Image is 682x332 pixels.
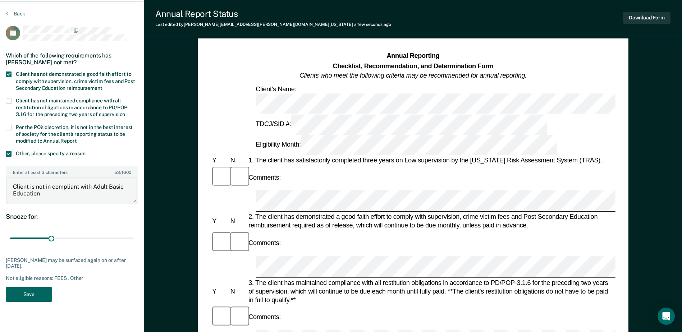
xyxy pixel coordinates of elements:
[6,257,138,269] div: [PERSON_NAME] may be surfaced again on or after [DATE].
[6,213,138,221] div: Snooze for:
[16,98,129,117] span: Client has not maintained compliance with all restitution obligations in accordance to PD/POP-3.1...
[16,71,135,91] span: Client has not demonstrated a good faith effort to comply with supervision, crime victim fees and...
[247,239,282,247] div: Comments:
[623,12,670,24] button: Download Form
[6,287,52,302] button: Save
[6,10,25,17] button: Back
[354,22,391,27] span: a few seconds ago
[211,287,229,296] div: Y
[247,173,282,182] div: Comments:
[6,177,137,203] textarea: Client is not in compliant with Adult Basic Education
[333,62,493,69] strong: Checklist, Recommendation, and Determination Form
[299,72,527,79] em: Clients who meet the following criteria may be recommended for annual reporting.
[6,275,138,281] div: Not eligible reasons: FEES , Other
[16,124,133,144] span: Per the PO’s discretion, it is not in the best interest of society for the client’s reporting sta...
[114,170,120,175] span: 53
[247,313,282,321] div: Comments:
[386,52,439,60] strong: Annual Reporting
[247,278,615,304] div: 3. The client has maintained compliance with all restitution obligations in accordance to PD/POP-...
[229,156,247,165] div: N
[16,151,86,156] span: Other, please specify a reason
[155,22,391,27] div: Last edited by [PERSON_NAME][EMAIL_ADDRESS][PERSON_NAME][DOMAIN_NAME][US_STATE]
[114,170,131,175] span: / 1600
[155,9,391,19] div: Annual Report Status
[229,217,247,226] div: N
[247,213,615,230] div: 2. The client has demonstrated a good faith effort to comply with supervision, crime victim fees ...
[658,308,675,325] div: Open Intercom Messenger
[229,287,247,296] div: N
[211,156,229,165] div: Y
[6,167,137,175] label: Enter at least 3 characters
[254,114,548,135] div: TDCJ/SID #:
[254,135,558,155] div: Eligibility Month:
[6,46,138,72] div: Which of the following requirements has [PERSON_NAME] not met?
[247,156,615,165] div: 1. The client has satisfactorily completed three years on Low supervision by the [US_STATE] Risk ...
[211,217,229,226] div: Y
